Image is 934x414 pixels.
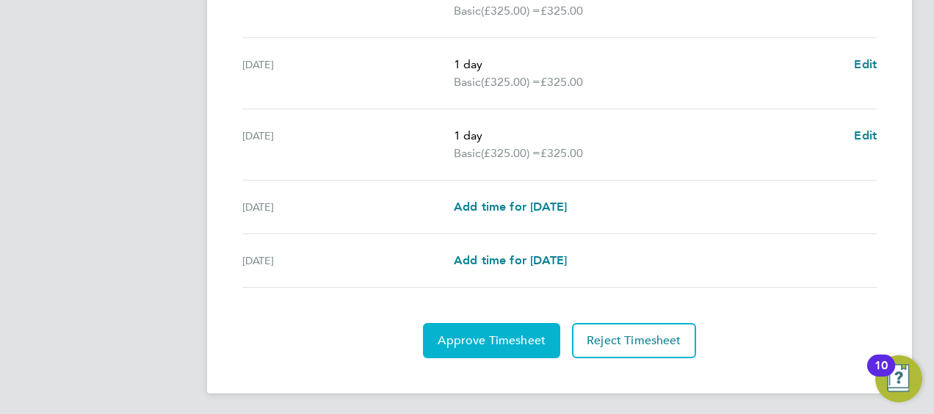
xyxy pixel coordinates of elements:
span: Basic [454,145,481,162]
button: Reject Timesheet [572,323,696,358]
a: Edit [854,127,877,145]
span: Reject Timesheet [587,333,681,348]
span: (£325.00) = [481,4,540,18]
div: [DATE] [242,252,454,269]
a: Add time for [DATE] [454,252,567,269]
span: Edit [854,57,877,71]
a: Add time for [DATE] [454,198,567,216]
div: [DATE] [242,127,454,162]
span: (£325.00) = [481,75,540,89]
div: 10 [875,366,888,385]
p: 1 day [454,127,842,145]
span: Edit [854,128,877,142]
p: 1 day [454,56,842,73]
button: Open Resource Center, 10 new notifications [875,355,922,402]
span: Basic [454,73,481,91]
span: Basic [454,2,481,20]
a: Edit [854,56,877,73]
span: £325.00 [540,75,583,89]
div: [DATE] [242,198,454,216]
button: Approve Timesheet [423,323,560,358]
span: Add time for [DATE] [454,253,567,267]
span: £325.00 [540,146,583,160]
span: Approve Timesheet [438,333,546,348]
span: £325.00 [540,4,583,18]
div: [DATE] [242,56,454,91]
span: (£325.00) = [481,146,540,160]
span: Add time for [DATE] [454,200,567,214]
